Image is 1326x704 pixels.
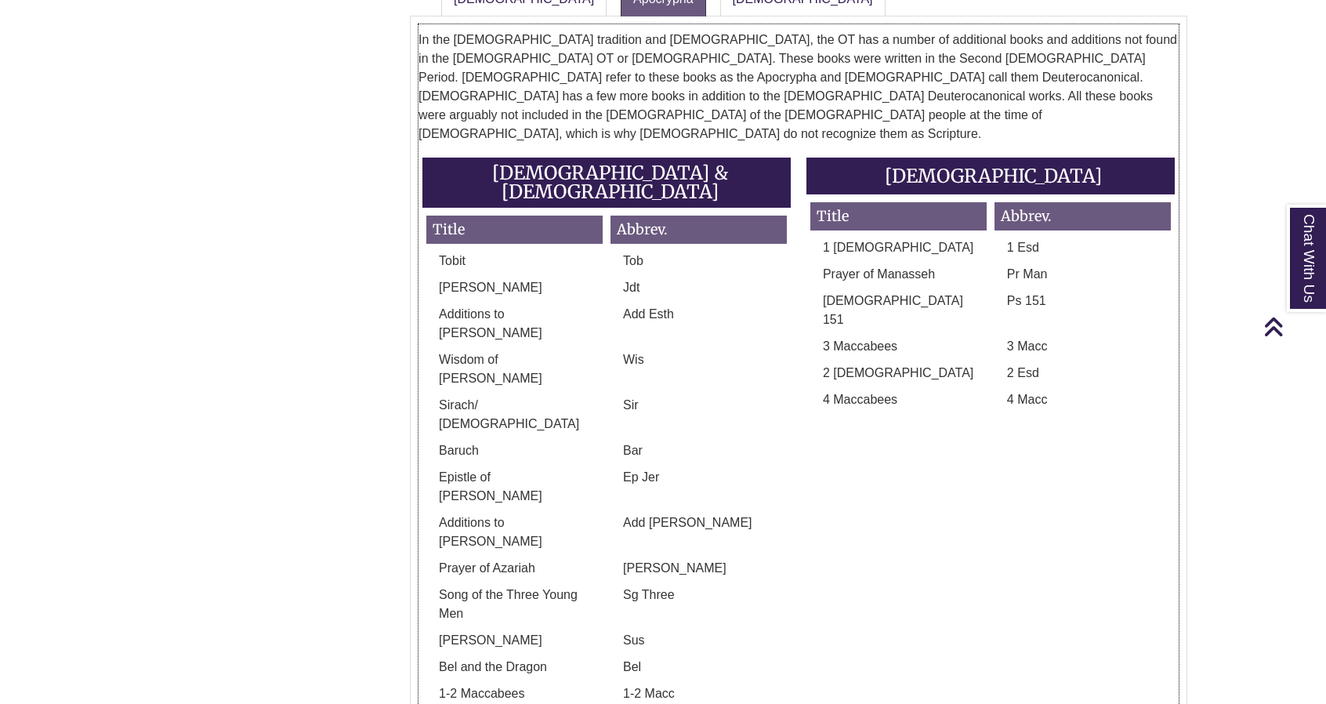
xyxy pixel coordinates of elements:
[426,305,603,343] p: Additions to [PERSON_NAME]
[426,684,603,703] p: 1-2 Maccabees
[994,337,1171,356] p: 3 Macc
[610,396,787,415] p: Sir
[994,202,1171,230] h4: Abbrev.
[994,265,1171,284] p: Pr Man
[810,337,987,356] p: 3 Maccabees
[426,441,603,460] p: Baruch
[426,252,603,270] p: Tobit
[810,292,987,329] p: [DEMOGRAPHIC_DATA] 151
[810,390,987,409] p: 4 Maccabees
[810,265,987,284] p: Prayer of Manasseh
[610,216,787,244] h4: Abbrev.
[1263,316,1322,337] a: Back to Top
[610,631,787,650] p: Sus
[610,305,787,324] p: Add Esth
[994,238,1171,257] p: 1 Esd
[610,559,787,578] p: [PERSON_NAME]
[610,586,787,604] p: Sg Three
[610,468,787,487] p: Ep Jer
[426,350,603,388] p: Wisdom of [PERSON_NAME]
[994,364,1171,383] p: 2 Esd
[610,350,787,369] p: Wis
[994,390,1171,409] p: 4 Macc
[426,631,603,650] p: [PERSON_NAME]
[810,202,987,230] h4: Title
[426,396,603,434] p: Sirach/ [DEMOGRAPHIC_DATA]
[418,24,1179,150] p: In the [DEMOGRAPHIC_DATA] tradition and [DEMOGRAPHIC_DATA], the OT has a number of additional boo...
[426,559,603,578] p: Prayer of Azariah
[610,684,787,703] p: 1-2 Macc
[426,468,603,506] p: Epistle of [PERSON_NAME]
[610,441,787,460] p: Bar
[810,238,987,257] p: 1 [DEMOGRAPHIC_DATA]
[426,658,603,677] p: Bel and the Dragon
[610,278,787,297] p: Jdt
[994,292,1171,310] p: Ps 151
[426,216,603,244] h4: Title
[806,158,1175,194] h3: [DEMOGRAPHIC_DATA]
[810,364,987,383] p: 2 [DEMOGRAPHIC_DATA]
[426,586,603,623] p: Song of the Three Young Men
[610,252,787,270] p: Tob
[610,658,787,677] p: Bel
[426,513,603,551] p: Additions to [PERSON_NAME]
[426,278,603,297] p: [PERSON_NAME]
[610,513,787,532] p: Add [PERSON_NAME]
[422,158,791,208] h3: [DEMOGRAPHIC_DATA] & [DEMOGRAPHIC_DATA]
